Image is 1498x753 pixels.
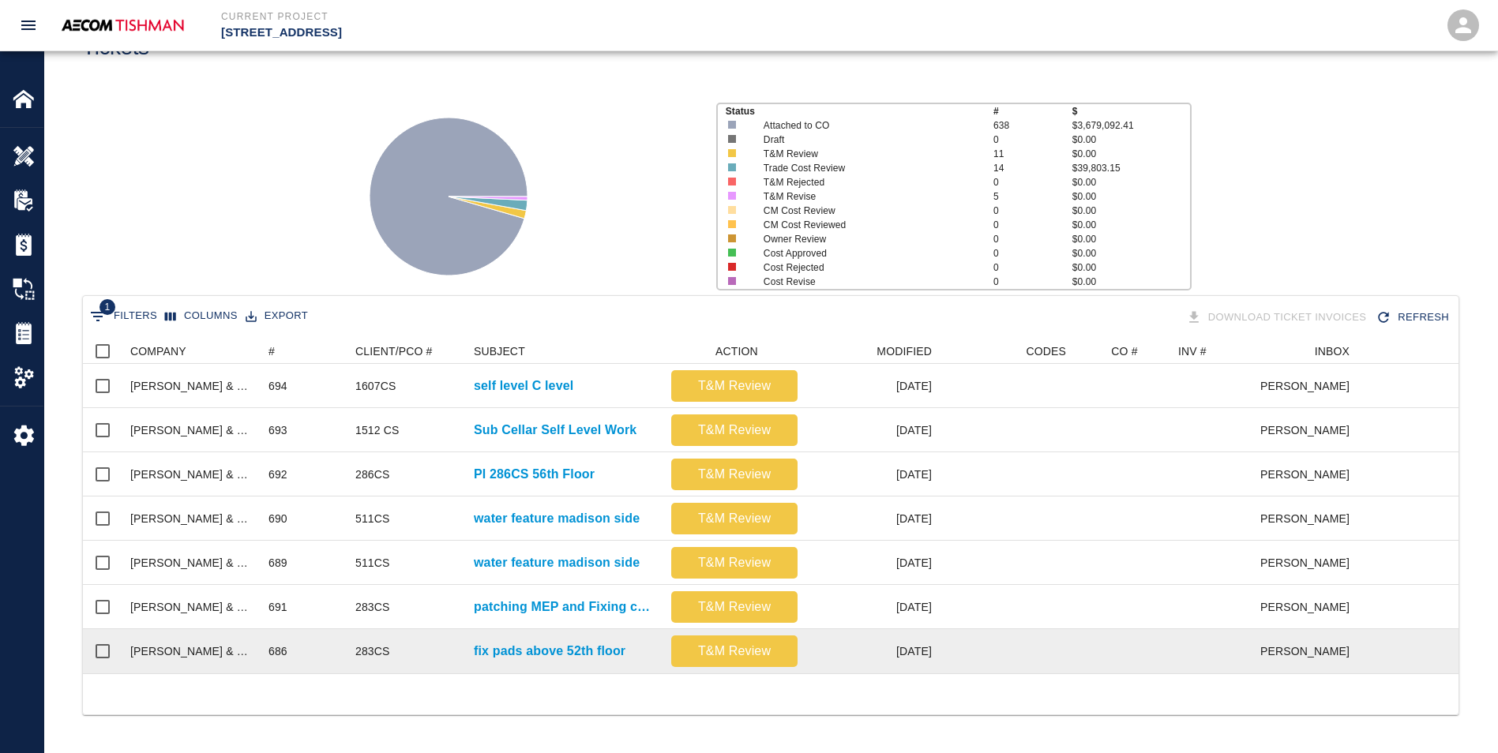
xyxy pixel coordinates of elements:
[130,599,253,615] div: Roger & Sons Concrete
[474,553,640,572] a: water feature madison side
[1261,339,1357,364] div: INBOX
[221,24,835,42] p: [STREET_ADDRESS]
[268,643,287,659] div: 686
[9,6,47,44] button: open drawer
[805,629,940,673] div: [DATE]
[355,599,390,615] div: 283CS
[993,232,1072,246] p: 0
[805,408,940,452] div: [DATE]
[355,643,390,659] div: 283CS
[764,246,971,260] p: Cost Approved
[1026,339,1066,364] div: CODES
[993,204,1072,218] p: 0
[678,598,791,616] p: T&M Review
[993,147,1072,161] p: 11
[764,232,971,246] p: Owner Review
[1072,204,1191,218] p: $0.00
[56,14,190,36] img: AECOM Tishman
[347,339,466,364] div: CLIENT/PCO #
[764,161,971,175] p: Trade Cost Review
[268,555,287,571] div: 689
[764,260,971,275] p: Cost Rejected
[764,133,971,147] p: Draft
[1372,304,1455,332] div: Refresh the list
[474,465,595,484] a: PI 286CS 56th Floor
[805,496,940,541] div: [DATE]
[1072,161,1191,175] p: $39,803.15
[1235,583,1498,753] iframe: Chat Widget
[1183,304,1373,332] div: Tickets download in groups of 15
[474,509,640,528] a: water feature madison side
[268,466,287,482] div: 692
[678,642,791,661] p: T&M Review
[764,175,971,189] p: T&M Rejected
[726,104,993,118] p: Status
[355,466,390,482] div: 286CS
[1072,104,1191,118] p: $
[993,246,1072,260] p: 0
[130,466,253,482] div: Roger & Sons Concrete
[130,339,186,364] div: COMPANY
[268,599,287,615] div: 691
[764,204,971,218] p: CM Cost Review
[764,218,971,232] p: CM Cost Reviewed
[86,304,161,329] button: Show filters
[1315,339,1350,364] div: INBOX
[678,421,791,440] p: T&M Review
[993,133,1072,147] p: 0
[764,275,971,289] p: Cost Revise
[268,422,287,438] div: 693
[130,511,253,526] div: Roger & Sons Concrete
[221,9,835,24] p: Current Project
[877,339,932,364] div: MODIFIED
[474,598,655,616] a: patching MEP and Fixing curb at SE
[1372,304,1455,332] button: Refresh
[130,422,253,438] div: Roger & Sons Concrete
[1111,339,1137,364] div: CO #
[1072,275,1191,289] p: $0.00
[993,218,1072,232] p: 0
[1072,232,1191,246] p: $0.00
[678,553,791,572] p: T&M Review
[130,643,253,659] div: Roger & Sons Concrete
[1261,541,1357,585] div: [PERSON_NAME]
[1072,218,1191,232] p: $0.00
[1072,175,1191,189] p: $0.00
[993,161,1072,175] p: 14
[242,304,312,328] button: Export
[1261,408,1357,452] div: [PERSON_NAME]
[474,339,525,364] div: SUBJECT
[715,339,758,364] div: ACTION
[993,118,1072,133] p: 638
[678,465,791,484] p: T&M Review
[474,642,625,661] a: fix pads above 52th floor
[993,189,1072,204] p: 5
[474,376,573,395] a: self level C level
[99,299,115,315] span: 1
[474,421,636,440] a: Sub Cellar Self Level Work
[678,376,791,395] p: T&M Review
[940,339,1074,364] div: CODES
[355,339,433,364] div: CLIENT/PCO #
[161,304,242,328] button: Select columns
[268,511,287,526] div: 690
[1072,118,1191,133] p: $3,679,092.41
[1072,246,1191,260] p: $0.00
[1074,339,1170,364] div: CO #
[1261,496,1357,541] div: [PERSON_NAME]
[1170,339,1261,364] div: INV #
[261,339,347,364] div: #
[663,339,805,364] div: ACTION
[466,339,663,364] div: SUBJECT
[678,509,791,528] p: T&M Review
[993,260,1072,275] p: 0
[268,378,287,394] div: 694
[1072,189,1191,204] p: $0.00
